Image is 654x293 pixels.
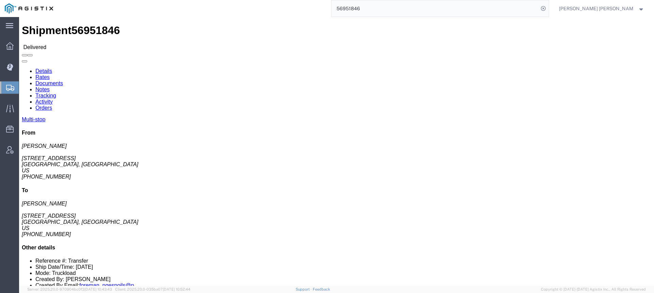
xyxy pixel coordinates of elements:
[559,4,644,13] button: [PERSON_NAME] [PERSON_NAME]
[115,287,190,291] span: Client: 2025.20.0-035ba07
[331,0,539,17] input: Search for shipment number, reference number
[84,287,112,291] span: [DATE] 10:43:43
[313,287,330,291] a: Feedback
[5,3,53,14] img: logo
[19,17,654,286] iframe: FS Legacy Container
[27,287,112,291] span: Server: 2025.20.0-970904bc0f3
[296,287,313,291] a: Support
[541,287,646,292] span: Copyright © [DATE]-[DATE] Agistix Inc., All Rights Reserved
[559,5,634,12] span: Kayte Bray Dogali
[163,287,190,291] span: [DATE] 10:52:44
